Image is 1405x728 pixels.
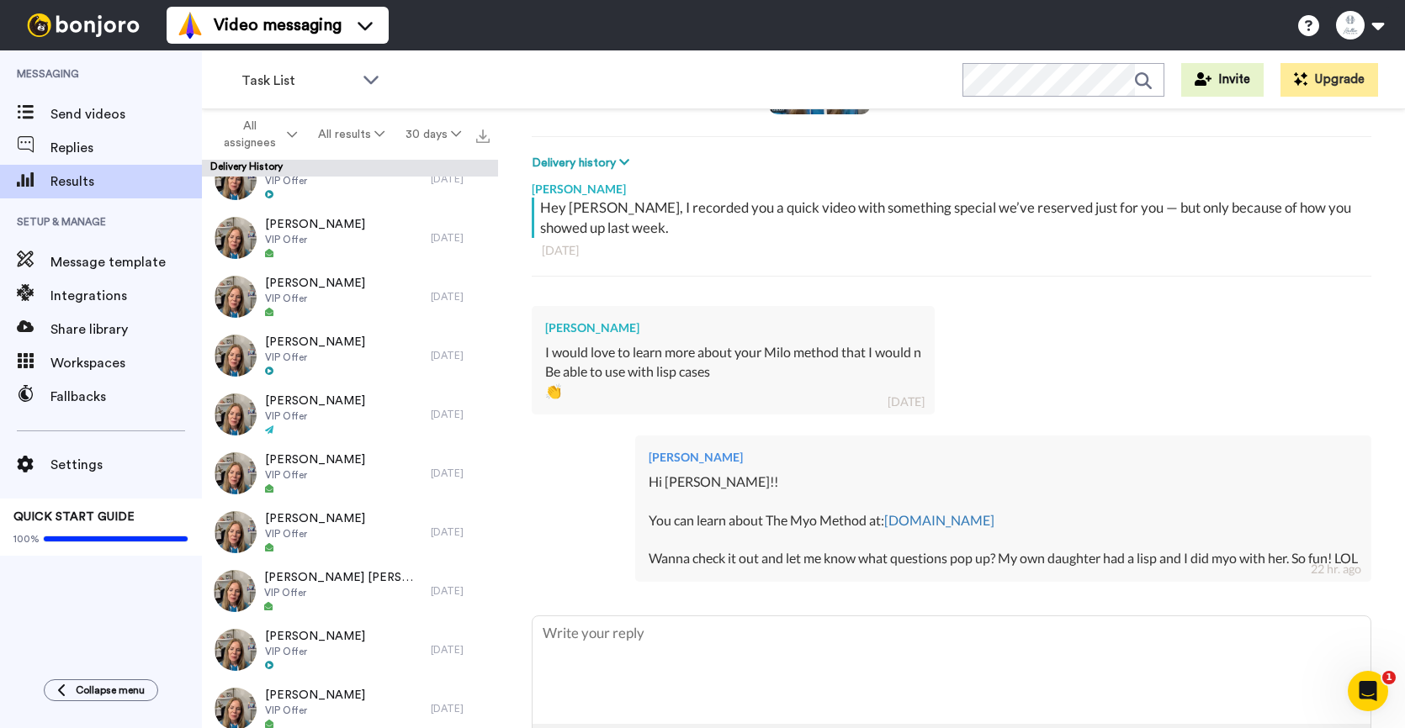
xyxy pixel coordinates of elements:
[1181,63,1264,97] button: Invite
[215,511,257,553] img: 54a036ba-fad4-4c84-a425-62d8b485fa3c-thumb.jpg
[431,525,490,539] div: [DATE]
[202,385,498,444] a: [PERSON_NAME]VIP Offer[DATE]
[265,334,365,351] span: [PERSON_NAME]
[202,267,498,326] a: [PERSON_NAME]VIP Offer[DATE]
[265,174,365,187] span: VIP Offer
[265,687,365,704] span: [PERSON_NAME]
[1280,63,1378,97] button: Upgrade
[1382,671,1396,684] span: 1
[50,353,202,373] span: Workspaces
[265,275,365,292] span: [PERSON_NAME]
[20,13,146,37] img: bj-logo-header-white.svg
[177,12,204,39] img: vm-color.svg
[202,444,498,503] a: [PERSON_NAME]VIP Offer[DATE]
[431,584,490,598] div: [DATE]
[50,138,202,158] span: Replies
[50,387,202,407] span: Fallbacks
[50,319,202,340] span: Share library
[649,449,1358,466] div: [PERSON_NAME]
[545,362,921,382] div: Be able to use with lisp cases
[215,335,257,377] img: 54a036ba-fad4-4c84-a425-62d8b485fa3c-thumb.jpg
[265,510,365,527] span: [PERSON_NAME]
[215,452,257,494] img: 54a036ba-fad4-4c84-a425-62d8b485fa3c-thumb.jpg
[308,119,395,150] button: All results
[471,122,495,147] button: Export all results that match these filters now.
[50,286,202,306] span: Integrations
[265,645,365,658] span: VIP Offer
[265,451,365,468] span: [PERSON_NAME]
[202,620,498,679] a: [PERSON_NAME]VIP Offer[DATE]
[888,393,925,410] div: [DATE]
[265,393,365,409] span: [PERSON_NAME]
[265,292,365,305] span: VIP Offer
[215,276,257,318] img: 54a036ba-fad4-4c84-a425-62d8b485fa3c-thumb.jpg
[202,562,498,620] a: [PERSON_NAME] [PERSON_NAME]VIP Offer[DATE]
[241,71,354,91] span: Task List
[50,104,202,124] span: Send videos
[215,629,257,671] img: 54a036ba-fad4-4c84-a425-62d8b485fa3c-thumb.jpg
[265,704,365,717] span: VIP Offer
[13,511,135,523] span: QUICK START GUIDE
[202,150,498,208] a: [PERSON_NAME]VIP Offer[DATE]
[545,319,921,336] div: [PERSON_NAME]
[532,172,1371,198] div: [PERSON_NAME]
[264,586,422,599] span: VIP Offer
[431,408,490,421] div: [DATE]
[884,512,994,528] a: [DOMAIN_NAME]
[1348,671,1388,711] iframe: Intercom live chat
[431,702,490,715] div: [DATE]
[215,217,257,259] img: 54a036ba-fad4-4c84-a425-62d8b485fa3c-thumb.jpg
[202,503,498,562] a: [PERSON_NAME]VIP Offer[DATE]
[215,158,257,200] img: 54a036ba-fad4-4c84-a425-62d8b485fa3c-thumb.jpg
[265,216,365,233] span: [PERSON_NAME]
[265,628,365,645] span: [PERSON_NAME]
[265,468,365,482] span: VIP Offer
[431,643,490,657] div: [DATE]
[50,252,202,272] span: Message template
[50,455,202,475] span: Settings
[395,119,471,150] button: 30 days
[476,129,490,143] img: export.svg
[215,118,284,151] span: All assignees
[532,154,634,172] button: Delivery history
[264,569,422,586] span: [PERSON_NAME] [PERSON_NAME]
[214,570,256,612] img: 54a036ba-fad4-4c84-a425-62d8b485fa3c-thumb.jpg
[649,472,1358,568] div: Hi [PERSON_NAME]!! You can learn about The Myo Method at: Wanna check it out and let me know what...
[215,393,257,435] img: 54a036ba-fad4-4c84-a425-62d8b485fa3c-thumb.jpg
[431,290,490,303] div: [DATE]
[431,172,490,186] div: [DATE]
[44,679,158,701] button: Collapse menu
[214,13,342,37] span: Video messaging
[202,160,498,177] div: Delivery History
[1311,561,1361,578] div: 22 hr. ago
[542,242,1361,259] div: [DATE]
[13,532,40,546] span: 100%
[202,326,498,385] a: [PERSON_NAME]VIP Offer[DATE]
[545,382,921,401] div: 👏
[265,351,365,364] span: VIP Offer
[431,467,490,480] div: [DATE]
[545,343,921,362] div: I would love to learn more about your Milo method that I would n
[205,111,308,158] button: All assignees
[265,527,365,541] span: VIP Offer
[431,231,490,245] div: [DATE]
[50,171,202,192] span: Results
[76,683,145,697] span: Collapse menu
[265,409,365,423] span: VIP Offer
[202,208,498,267] a: [PERSON_NAME]VIP Offer[DATE]
[265,233,365,246] span: VIP Offer
[431,349,490,362] div: [DATE]
[540,198,1367,238] div: Hey [PERSON_NAME], I recorded you a quick video with something special we’ve reserved just for yo...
